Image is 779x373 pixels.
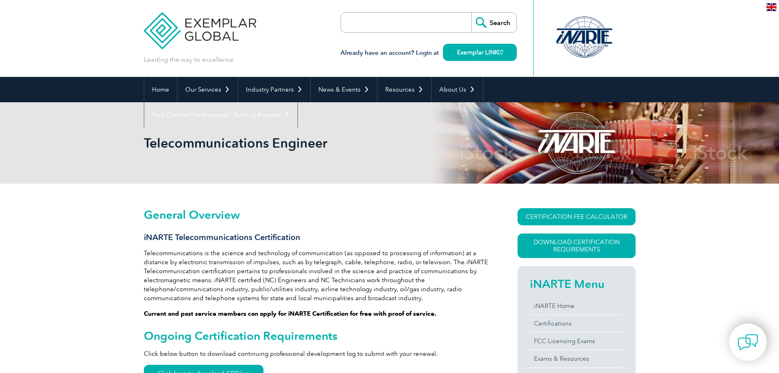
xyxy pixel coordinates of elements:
[530,350,623,367] a: Exams & Resources
[530,297,623,315] a: iNARTE Home
[432,77,483,102] a: About Us
[311,77,377,102] a: News & Events
[144,77,177,102] a: Home
[377,77,431,102] a: Resources
[144,55,234,64] p: Leading the way to excellence
[518,234,636,258] a: Download Certification Requirements
[518,208,636,225] a: CERTIFICATION FEE CALCULATOR
[530,277,623,290] h2: iNARTE Menu
[766,3,777,11] img: en
[443,44,517,61] a: Exemplar LINK
[498,50,503,54] img: open_square.png
[738,332,758,353] img: contact-chat.png
[144,102,298,128] a: Find Certified Professional / Training Provider
[144,349,488,358] p: Click below button to download continuing professional development log to submit with your renewal.
[238,77,310,102] a: Industry Partners
[144,232,488,243] h3: iNARTE Telecommunications Certification
[177,77,238,102] a: Our Services
[144,329,488,342] h2: Ongoing Certification Requirements
[144,135,459,151] h1: Telecommunications Engineer
[530,315,623,332] a: Certifications
[341,48,517,58] h3: Already have an account? Login at
[144,208,488,221] h2: General Overview
[471,13,516,32] input: Search
[144,310,436,317] strong: Current and past service members can apply for iNARTE Certification for free with proof of service.
[144,249,488,303] p: Telecommunications is the science and technology of communication (as opposed to processing of in...
[530,333,623,350] a: FCC Licensing Exams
